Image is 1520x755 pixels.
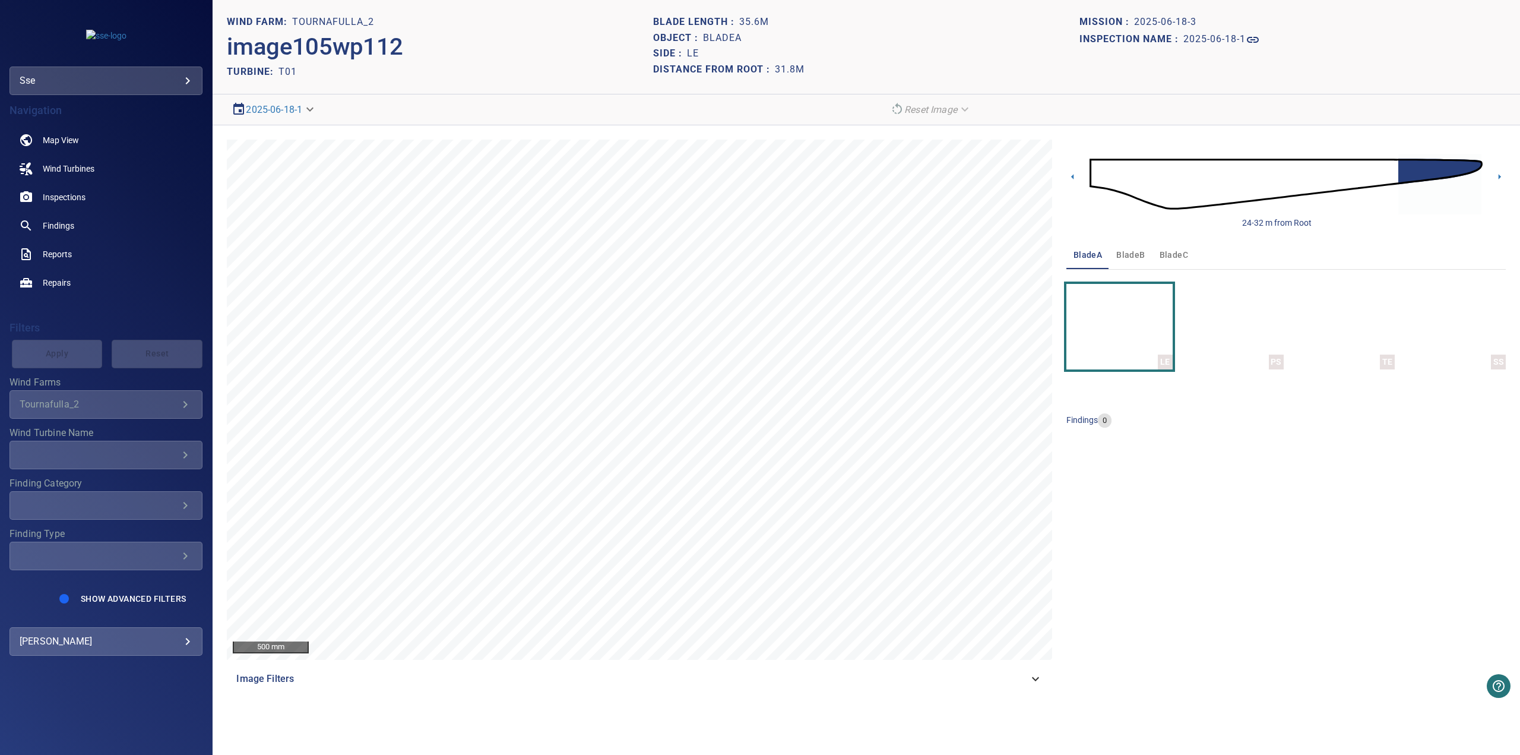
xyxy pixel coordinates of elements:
[86,30,126,42] img: sse-logo
[9,105,202,116] h4: Navigation
[653,17,739,28] h1: Blade length :
[9,154,202,183] a: windturbines noActive
[1079,17,1134,28] h1: Mission :
[9,428,202,438] label: Wind Turbine Name
[1269,355,1284,369] div: PS
[885,99,976,120] div: Reset Image
[687,48,699,59] h1: LE
[1177,284,1284,369] button: PS
[43,220,74,232] span: Findings
[1183,34,1246,45] h1: 2025-06-18-1
[9,491,202,520] div: Finding Category
[9,268,202,297] a: repairs noActive
[246,104,302,115] a: 2025-06-18-1
[9,322,202,334] h4: Filters
[9,183,202,211] a: inspections noActive
[1113,284,1125,369] a: LE
[20,71,192,90] div: sse
[1160,248,1188,263] span: bladeC
[653,64,775,75] h1: Distance from root :
[9,378,202,387] label: Wind Farms
[775,64,805,75] h1: 31.8m
[9,529,202,539] label: Finding Type
[278,66,297,77] h2: T01
[9,126,202,154] a: map noActive
[1079,34,1183,45] h1: Inspection name :
[43,191,85,203] span: Inspections
[653,33,703,44] h1: Object :
[1090,137,1483,232] img: d
[227,99,321,120] div: 2025-06-18-1
[227,665,1052,693] div: Image Filters
[1066,284,1173,369] button: LE
[1399,284,1506,369] button: SS
[1288,284,1395,369] button: TE
[20,632,192,651] div: [PERSON_NAME]
[1491,355,1506,369] div: SS
[227,17,292,28] h1: WIND FARM:
[1158,355,1173,369] div: LE
[1116,248,1145,263] span: bladeB
[1098,415,1111,427] span: 0
[74,589,193,608] button: Show Advanced Filters
[1335,284,1347,369] a: TE
[653,48,687,59] h1: Side :
[1242,217,1312,229] div: 24-32 m from Root
[227,66,278,77] h2: TURBINE:
[1380,355,1395,369] div: TE
[43,134,79,146] span: Map View
[1446,284,1458,369] a: SS
[703,33,742,44] h1: bladeA
[1073,248,1102,263] span: bladeA
[1134,17,1196,28] h1: 2025-06-18-3
[43,277,71,289] span: Repairs
[1224,284,1236,369] a: PS
[20,399,178,410] div: Tournafulla_2
[43,248,72,260] span: Reports
[1183,33,1260,47] a: 2025-06-18-1
[81,594,186,604] span: Show Advanced Filters
[9,211,202,240] a: findings noActive
[739,17,769,28] h1: 35.6m
[9,240,202,268] a: reports noActive
[9,479,202,488] label: Finding Category
[1066,415,1098,425] span: findings
[227,33,403,61] h2: image105wp112
[236,672,1028,686] span: Image Filters
[9,390,202,419] div: Wind Farms
[9,67,202,95] div: sse
[9,441,202,469] div: Wind Turbine Name
[9,542,202,570] div: Finding Type
[43,163,94,175] span: Wind Turbines
[292,17,374,28] h1: Tournafulla_2
[904,104,957,115] em: Reset Image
